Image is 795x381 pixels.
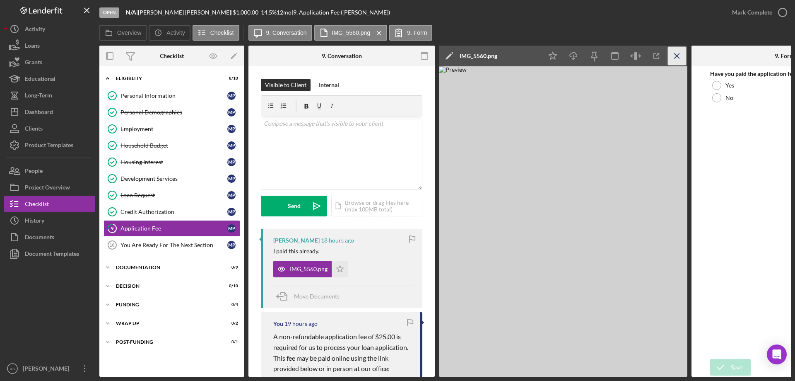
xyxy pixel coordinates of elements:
[104,154,240,170] a: Housing InterestMP
[160,53,184,59] div: Checklist
[4,179,95,196] button: Project Overview
[25,163,43,181] div: People
[314,25,388,41] button: IMG_5560.png
[439,66,687,377] img: Preview
[120,175,227,182] div: Development Services
[4,212,95,229] a: History
[223,321,238,326] div: 0 / 2
[227,241,236,249] div: M P
[104,137,240,154] a: Household BudgetMP
[227,158,236,166] div: M P
[116,265,217,270] div: Documentation
[4,229,95,245] button: Documents
[25,87,52,106] div: Long-Term
[116,321,217,326] div: Wrap up
[138,9,233,16] div: [PERSON_NAME] [PERSON_NAME] |
[4,137,95,153] a: Product Templates
[25,54,42,73] div: Grants
[25,245,79,264] div: Document Templates
[99,7,119,18] div: Open
[4,21,95,37] button: Activity
[273,320,283,327] div: You
[120,159,227,165] div: Housing Interest
[116,302,217,307] div: Funding
[25,120,43,139] div: Clients
[25,196,49,214] div: Checklist
[4,54,95,70] a: Grants
[4,163,95,179] button: People
[284,320,318,327] time: 2025-09-01 18:15
[277,9,291,16] div: 12 mo
[261,9,277,16] div: 14.5 %
[321,237,354,244] time: 2025-09-01 19:03
[4,70,95,87] button: Educational
[4,120,95,137] button: Clients
[120,192,227,199] div: Loan Request
[104,237,240,253] a: 10You Are Ready For The Next SectionMP
[724,4,791,21] button: Mark Complete
[223,284,238,289] div: 0 / 10
[120,225,227,232] div: Application Fee
[315,79,343,91] button: Internal
[126,9,138,16] div: |
[227,208,236,216] div: M P
[104,187,240,204] a: Loan RequestMP
[25,179,70,198] div: Project Overview
[116,284,217,289] div: Decision
[322,53,362,59] div: 9. Conversation
[273,286,348,307] button: Move Documents
[291,9,390,16] div: | 9. Application Fee ([PERSON_NAME])
[117,29,141,36] label: Overview
[104,220,240,237] a: 9Application FeeMP
[731,359,742,376] div: Save
[116,76,217,81] div: Eligiblity
[104,104,240,121] a: Personal DemographicsMP
[227,92,236,100] div: M P
[126,9,136,16] b: N/A
[111,226,114,231] tspan: 9
[120,92,227,99] div: Personal Information
[261,196,327,216] button: Send
[25,70,55,89] div: Educational
[223,76,238,81] div: 8 / 10
[227,175,236,183] div: M P
[104,170,240,187] a: Development ServicesMP
[710,359,751,376] button: Save
[120,209,227,215] div: Credit Authorization
[4,360,95,377] button: KS[PERSON_NAME]
[21,360,75,379] div: [PERSON_NAME]
[233,9,261,16] div: $1,000.00
[294,293,340,300] span: Move Documents
[223,340,238,345] div: 0 / 1
[4,104,95,120] button: Dashboard
[261,79,311,91] button: Visible to Client
[25,137,73,155] div: Product Templates
[288,196,301,216] div: Send
[104,204,240,220] a: Credit AuthorizationMP
[266,29,307,36] label: 9. Conversation
[120,142,227,149] div: Household Budget
[120,242,227,248] div: You Are Ready For The Next Section
[273,332,410,372] span: A non-refundable application fee of $25.00 is required for us to process your loan application. T...
[4,245,95,262] button: Document Templates
[166,29,185,36] label: Activity
[25,229,54,248] div: Documents
[104,87,240,104] a: Personal InformationMP
[4,87,95,104] a: Long-Term
[227,224,236,233] div: M P
[273,261,348,277] button: IMG_5560.png
[193,25,239,41] button: Checklist
[227,141,236,150] div: M P
[25,104,53,122] div: Dashboard
[4,196,95,212] button: Checklist
[4,37,95,54] button: Loans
